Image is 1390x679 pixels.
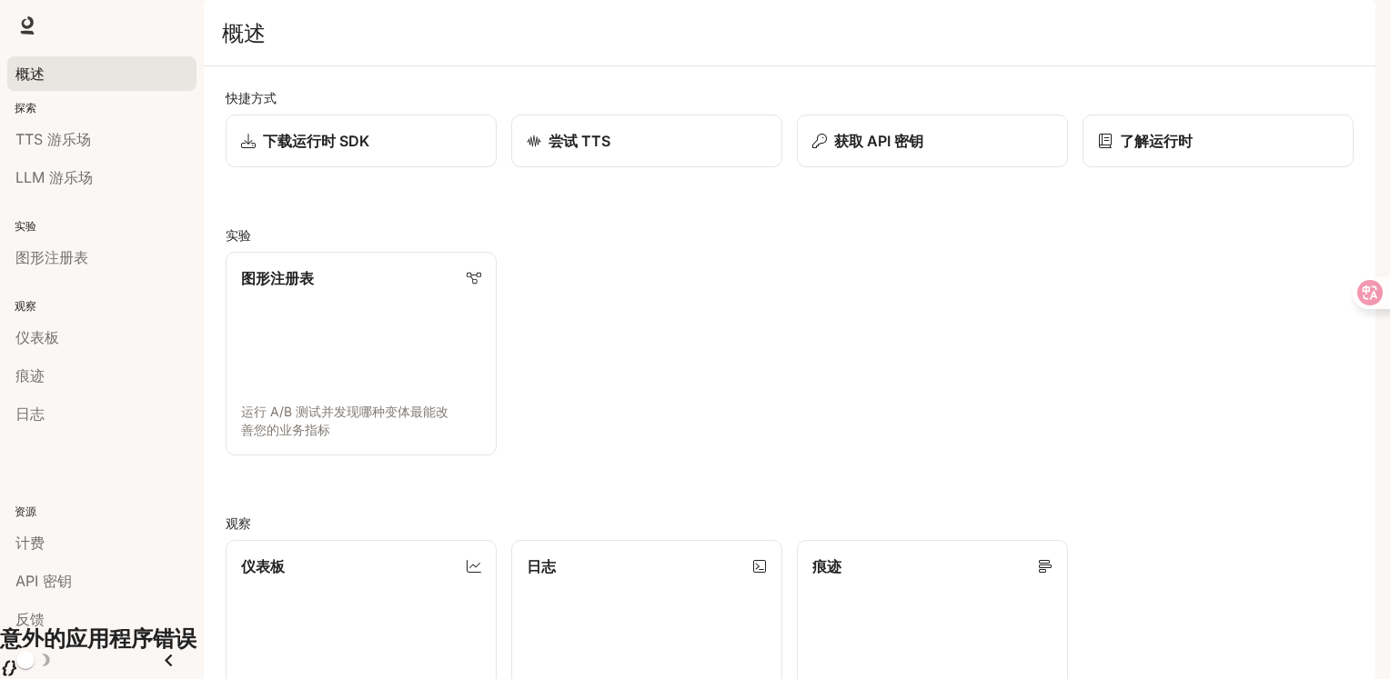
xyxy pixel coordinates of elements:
[812,557,841,575] font: 痕迹
[527,557,556,575] font: 日志
[1083,115,1354,167] a: 了解运行时
[226,90,277,105] font: 快捷方式
[511,115,782,167] a: 尝试 TTS
[241,404,448,437] font: 运行 A/B 测试并发现哪种变体最能改善您的业务指标
[226,252,497,455] a: 图形注册表运行 A/B 测试并发现哪种变体最能改善您的业务指标
[263,132,369,150] font: 下载运行时 SDK
[226,115,497,167] a: 下载运行时 SDK
[834,132,923,150] font: 获取 API 密钥
[226,515,251,531] font: 观察
[797,115,1068,167] button: 获取 API 密钥
[1120,132,1193,150] font: 了解运行时
[226,227,251,243] font: 实验
[241,557,285,575] font: 仪表板
[222,19,265,46] font: 概述
[241,269,314,287] font: 图形注册表
[549,132,610,150] font: 尝试 TTS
